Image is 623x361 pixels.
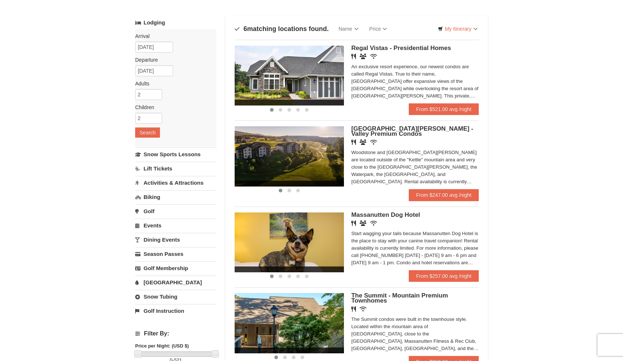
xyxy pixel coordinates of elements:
[135,16,216,29] a: Lodging
[351,149,479,185] div: Woodstone and [GEOGRAPHIC_DATA][PERSON_NAME] are located outside of the "Kettle" mountain area an...
[370,54,377,59] i: Wireless Internet (free)
[351,292,448,304] span: The Summit - Mountain Premium Townhomes
[351,316,479,352] div: The Summit condos were built in the townhouse style. Located within the mountain area of [GEOGRAP...
[360,220,367,226] i: Banquet Facilities
[360,306,367,312] i: Wireless Internet (free)
[351,125,473,137] span: [GEOGRAPHIC_DATA][PERSON_NAME] - Valley Premium Condos
[135,56,211,64] label: Departure
[243,25,247,32] span: 6
[135,32,211,40] label: Arrival
[409,189,479,201] a: From $247.00 avg /night
[135,261,216,275] a: Golf Membership
[135,233,216,246] a: Dining Events
[135,290,216,303] a: Snow Tubing
[135,247,216,261] a: Season Passes
[351,45,451,51] span: Regal Vistas - Presidential Homes
[370,220,377,226] i: Wireless Internet (free)
[351,54,356,59] i: Restaurant
[351,306,356,312] i: Restaurant
[409,270,479,282] a: From $257.00 avg /night
[360,54,367,59] i: Banquet Facilities
[135,190,216,204] a: Biking
[135,162,216,175] a: Lift Tickets
[135,219,216,232] a: Events
[235,25,329,32] h4: matching locations found.
[409,103,479,115] a: From $521.00 avg /night
[351,211,420,218] span: Massanutten Dog Hotel
[360,139,367,145] i: Banquet Facilities
[135,330,216,337] h4: Filter By:
[351,63,479,100] div: An exclusive resort experience, our newest condos are called Regal Vistas. True to their name, [G...
[135,304,216,318] a: Golf Instruction
[135,80,211,87] label: Adults
[364,22,393,36] a: Price
[433,23,482,34] a: My Itinerary
[351,220,356,226] i: Restaurant
[135,176,216,189] a: Activities & Attractions
[135,343,189,349] strong: Price per Night: (USD $)
[135,204,216,218] a: Golf
[135,276,216,289] a: [GEOGRAPHIC_DATA]
[333,22,364,36] a: Name
[135,127,160,138] button: Search
[351,139,356,145] i: Restaurant
[135,104,211,111] label: Children
[135,147,216,161] a: Snow Sports Lessons
[351,230,479,266] div: Start wagging your tails because Massanutten Dog Hotel is the place to stay with your canine trav...
[370,139,377,145] i: Wireless Internet (free)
